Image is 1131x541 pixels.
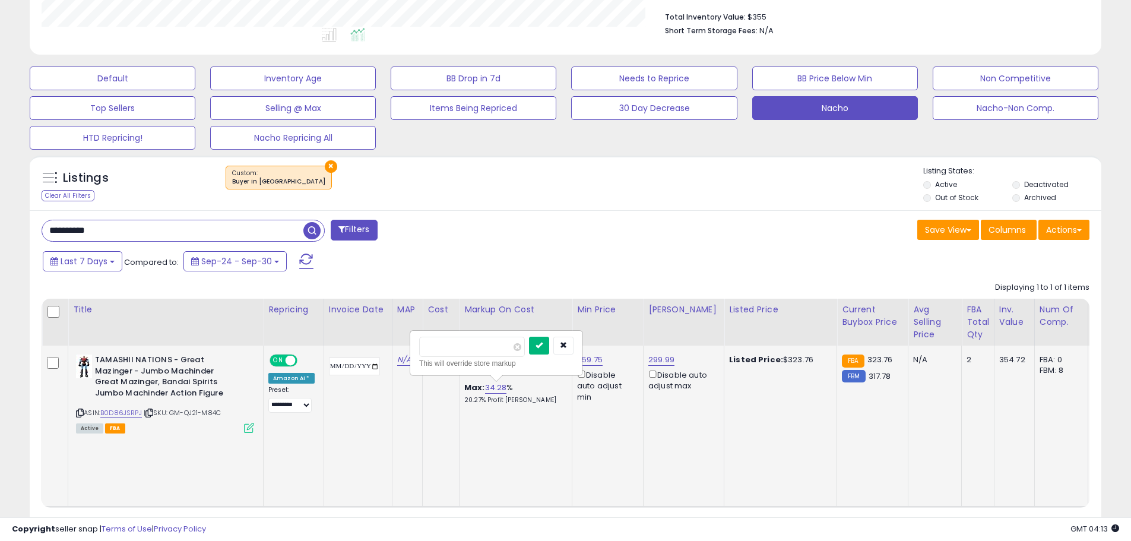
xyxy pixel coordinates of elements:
span: Sep-24 - Sep-30 [201,255,272,267]
div: Avg Selling Price [913,303,956,341]
b: TAMASHII NATIONS - Great Mazinger - Jumbo Machinder Great Mazinger, Bandai Spirits Jumbo Machinde... [95,355,239,401]
div: Cost [427,303,454,316]
button: BB Drop in 7d [391,67,556,90]
button: Last 7 Days [43,251,122,271]
div: Preset: [268,386,315,413]
span: 2025-10-10 04:13 GMT [1070,523,1119,534]
div: MAP [397,303,417,316]
div: Markup on Cost [464,303,567,316]
div: Repricing [268,303,319,316]
li: $355 [665,9,1081,23]
h5: Listings [63,170,109,186]
div: Amazon AI * [268,373,315,384]
small: FBA [842,355,864,368]
div: FBA Total Qty [967,303,989,341]
span: FBA [105,423,125,434]
span: Columns [989,224,1026,236]
span: 323.76 [867,354,893,365]
button: Nacho-Non Comp. [933,96,1098,120]
div: seller snap | | [12,524,206,535]
label: Active [935,179,957,189]
span: Compared to: [124,257,179,268]
div: Buyer in [GEOGRAPHIC_DATA] [232,178,325,186]
button: Save View [917,220,979,240]
div: 2 [967,355,985,365]
div: % [464,382,563,404]
div: Current Buybox Price [842,303,903,328]
div: Title [73,303,258,316]
label: Deactivated [1024,179,1069,189]
div: Min Price [577,303,638,316]
label: Out of Stock [935,192,978,203]
strong: Copyright [12,523,55,534]
label: Archived [1024,192,1056,203]
div: [PERSON_NAME] [648,303,719,316]
a: N/A [397,354,411,366]
button: HTD Repricing! [30,126,195,150]
div: FBA: 0 [1040,355,1079,365]
div: ASIN: [76,355,254,432]
b: Max: [464,382,485,393]
button: × [325,160,337,173]
p: Listing States: [923,166,1101,177]
div: Displaying 1 to 1 of 1 items [995,282,1089,293]
a: 259.75 [577,354,603,366]
div: Invoice Date [329,303,387,316]
small: FBM [842,370,865,382]
a: Privacy Policy [154,523,206,534]
button: Sep-24 - Sep-30 [183,251,287,271]
button: Top Sellers [30,96,195,120]
a: 299.99 [648,354,674,366]
button: Inventory Age [210,67,376,90]
th: The percentage added to the cost of goods (COGS) that forms the calculator for Min & Max prices. [460,299,572,346]
button: Selling @ Max [210,96,376,120]
div: Num of Comp. [1040,303,1083,328]
img: 41gH8Aq8bEL._SL40_.jpg [76,355,92,378]
span: ON [271,356,286,366]
button: BB Price Below Min [752,67,918,90]
span: | SKU: GM-QJ21-M84C [144,408,221,417]
b: Short Term Storage Fees: [665,26,758,36]
a: B0D86JSRPJ [100,408,142,418]
span: Custom: [232,169,325,186]
span: All listings currently available for purchase on Amazon [76,423,103,434]
b: Total Inventory Value: [665,12,746,22]
button: Default [30,67,195,90]
p: 20.27% Profit [PERSON_NAME] [464,396,563,404]
button: Nacho Repricing All [210,126,376,150]
button: Filters [331,220,377,241]
button: Columns [981,220,1037,240]
span: Last 7 Days [61,255,107,267]
span: 317.78 [869,371,891,382]
th: CSV column name: cust_attr_3_Invoice Date [324,299,392,346]
button: 30 Day Decrease [571,96,737,120]
div: This will override store markup [419,357,574,369]
a: Terms of Use [102,523,152,534]
span: N/A [759,25,774,36]
button: Actions [1038,220,1089,240]
a: 34.28 [485,382,507,394]
div: Listed Price [729,303,832,316]
button: Non Competitive [933,67,1098,90]
button: Nacho [752,96,918,120]
b: Listed Price: [729,354,783,365]
div: Disable auto adjust min [577,368,634,403]
div: Inv. value [999,303,1029,328]
div: Disable auto adjust max [648,368,715,391]
div: FBM: 8 [1040,365,1079,376]
div: $323.76 [729,355,828,365]
div: Clear All Filters [42,190,94,201]
div: N/A [913,355,952,365]
span: OFF [296,356,315,366]
div: 354.72 [999,355,1025,365]
button: Items Being Repriced [391,96,556,120]
button: Needs to Reprice [571,67,737,90]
